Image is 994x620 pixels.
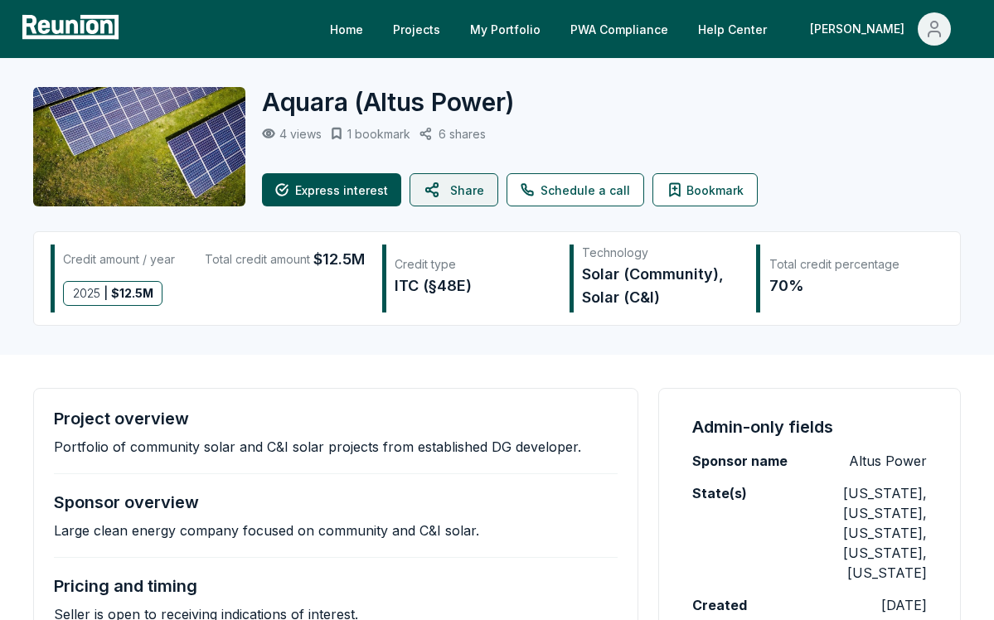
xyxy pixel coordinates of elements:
[54,438,581,455] p: Portfolio of community solar and C&I solar projects from established DG developer.
[810,483,928,583] p: [US_STATE], [US_STATE], [US_STATE], [US_STATE], [US_STATE]
[439,127,486,141] p: 6 shares
[111,282,153,305] span: $ 12.5M
[507,173,644,206] a: Schedule a call
[582,245,739,261] div: Technology
[54,522,479,539] p: Large clean energy company focused on community and C&I solar.
[692,415,833,438] h4: Admin-only fields
[881,595,927,615] p: [DATE]
[692,595,747,615] label: Created
[769,256,926,273] div: Total credit percentage
[354,87,515,117] span: ( Altus Power )
[849,451,927,471] p: Altus Power
[797,12,964,46] button: [PERSON_NAME]
[810,12,911,46] div: [PERSON_NAME]
[652,173,758,206] button: Bookmark
[54,492,199,512] h4: Sponsor overview
[279,127,322,141] p: 4 views
[380,12,453,46] a: Projects
[317,12,977,46] nav: Main
[33,87,245,206] img: Aquara
[205,248,365,271] div: Total credit amount
[685,12,780,46] a: Help Center
[457,12,554,46] a: My Portfolio
[63,248,175,271] div: Credit amount / year
[582,263,739,309] div: Solar (Community), Solar (C&I)
[347,127,410,141] p: 1 bookmark
[692,451,788,471] label: Sponsor name
[54,576,197,596] h4: Pricing and timing
[73,282,100,305] span: 2025
[410,173,498,206] button: Share
[104,282,108,305] span: |
[317,12,376,46] a: Home
[262,173,401,206] button: Express interest
[692,483,747,503] label: State(s)
[313,248,365,271] span: $12.5M
[769,274,926,298] div: 70%
[262,87,515,117] h2: Aquara
[395,274,551,298] div: ITC (§48E)
[54,409,189,429] h4: Project overview
[557,12,681,46] a: PWA Compliance
[395,256,551,273] div: Credit type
